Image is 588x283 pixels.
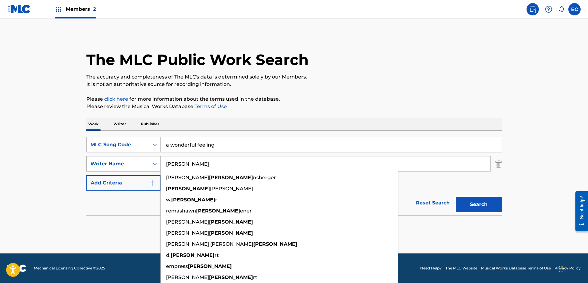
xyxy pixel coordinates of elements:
[209,274,253,280] strong: [PERSON_NAME]
[90,160,146,168] div: Writer Name
[34,265,105,271] span: Mechanical Licensing Collective © 2025
[7,5,31,14] img: MLC Logo
[554,265,581,271] a: Privacy Policy
[209,230,253,236] strong: [PERSON_NAME]
[86,73,502,81] p: The accuracy and completeness of The MLC's data is determined solely by our Members.
[86,103,502,110] p: Please review the Musical Works Database
[166,252,171,258] span: d.
[240,208,252,214] span: ener
[86,175,161,191] button: Add Criteria
[55,6,62,13] img: Top Rightsholders
[166,274,209,280] span: [PERSON_NAME]
[215,197,217,203] span: r
[86,95,502,103] p: Please for more information about the terms used in the database.
[559,260,563,278] div: Drag
[86,118,101,131] p: Work
[86,137,502,215] form: Search Form
[420,265,442,271] a: Need Help?
[166,208,196,214] span: remashawn
[148,179,156,187] img: 9d2ae6d4665cec9f34b9.svg
[253,241,297,247] strong: [PERSON_NAME]
[166,263,188,269] span: empress
[66,6,96,13] span: Members
[568,3,581,15] div: User Menu
[253,175,276,180] span: nsberger
[166,230,209,236] span: [PERSON_NAME]
[571,187,588,236] iframe: Resource Center
[166,175,209,180] span: [PERSON_NAME]
[193,103,227,109] a: Terms of Use
[171,197,215,203] strong: [PERSON_NAME]
[139,118,161,131] p: Publisher
[557,253,588,283] iframe: Chat Widget
[196,208,240,214] strong: [PERSON_NAME]
[209,175,253,180] strong: [PERSON_NAME]
[166,197,171,203] span: w.
[7,265,26,272] img: logo
[93,6,96,12] span: 2
[253,274,257,280] span: rt
[209,219,253,225] strong: [PERSON_NAME]
[104,96,128,102] a: click here
[529,6,536,13] img: search
[171,252,215,258] strong: [PERSON_NAME]
[188,263,232,269] strong: [PERSON_NAME]
[86,81,502,88] p: It is not an authoritative source for recording information.
[543,3,555,15] div: Help
[445,265,477,271] a: The MLC Website
[495,156,502,172] img: Delete Criterion
[86,51,309,69] h1: The MLC Public Work Search
[456,197,502,212] button: Search
[481,265,551,271] a: Musical Works Database Terms of Use
[558,6,565,12] div: Notifications
[527,3,539,15] a: Public Search
[545,6,552,13] img: help
[166,219,209,225] span: [PERSON_NAME]
[90,141,146,148] div: MLC Song Code
[413,196,453,210] a: Reset Search
[210,186,253,192] span: [PERSON_NAME]
[166,241,253,247] span: [PERSON_NAME] [PERSON_NAME]
[166,186,210,192] strong: [PERSON_NAME]
[215,252,219,258] span: rt
[112,118,128,131] p: Writer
